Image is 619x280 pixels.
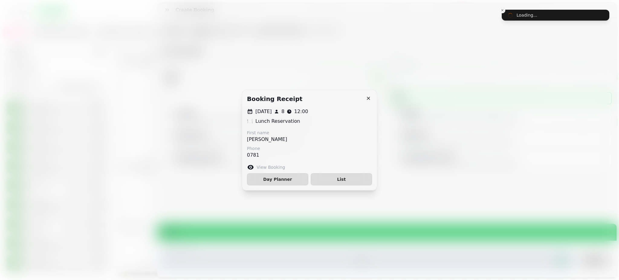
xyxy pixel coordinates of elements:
label: Phone [247,145,260,151]
button: List [311,173,372,185]
p: 8 [281,108,284,115]
p: [DATE] [255,108,272,115]
p: Lunch Reservation [255,118,300,125]
label: First name [247,130,287,136]
span: List [316,177,367,181]
p: 0781 [247,151,260,159]
h2: Booking receipt [247,95,303,103]
p: 🍽️ [247,118,253,125]
span: Day Planner [252,177,303,181]
label: View Booking [257,164,285,170]
p: [PERSON_NAME] [247,136,287,143]
button: Day Planner [247,173,308,185]
p: 12:00 [294,108,308,115]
